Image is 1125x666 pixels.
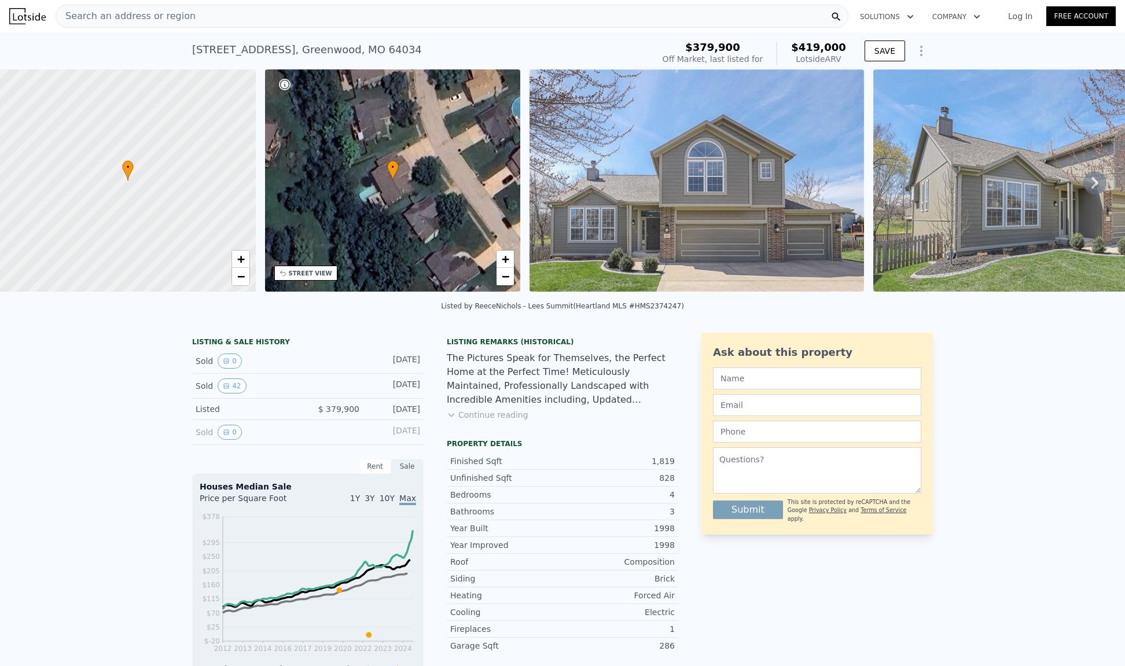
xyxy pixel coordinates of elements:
[387,162,399,172] span: •
[450,606,562,618] div: Cooling
[196,403,299,415] div: Listed
[1046,6,1116,26] a: Free Account
[497,268,514,285] a: Zoom out
[865,41,905,61] button: SAVE
[354,645,372,653] tspan: 2022
[369,354,420,369] div: [DATE]
[207,609,220,617] tspan: $70
[218,378,246,393] button: View historical data
[232,251,249,268] a: Zoom in
[562,623,675,635] div: 1
[202,595,220,603] tspan: $115
[9,8,46,24] img: Lotside
[237,252,244,266] span: +
[204,638,220,646] tspan: $-20
[122,162,134,172] span: •
[274,645,292,653] tspan: 2016
[713,501,783,519] button: Submit
[237,269,244,284] span: −
[218,425,242,440] button: View historical data
[791,41,846,53] span: $419,000
[232,268,249,285] a: Zoom out
[365,494,374,503] span: 3Y
[450,590,562,601] div: Heating
[791,53,846,65] div: Lotside ARV
[450,506,562,517] div: Bathrooms
[713,394,921,416] input: Email
[218,354,242,369] button: View historical data
[450,455,562,467] div: Finished Sqft
[788,498,921,523] div: This site is protected by reCAPTCHA and the Google and apply.
[450,523,562,534] div: Year Built
[530,69,864,292] img: Sale: 135126261 Parcel: 59686667
[447,351,678,407] div: The Pictures Speak for Themselves, the Perfect Home at the Perfect Time! Meticulously Maintained,...
[562,590,675,601] div: Forced Air
[196,425,299,440] div: Sold
[562,523,675,534] div: 1998
[562,640,675,652] div: 286
[502,269,509,284] span: −
[202,513,220,521] tspan: $378
[294,645,312,653] tspan: 2017
[56,9,196,23] span: Search an address or region
[254,645,272,653] tspan: 2014
[391,459,424,474] div: Sale
[192,42,422,58] div: [STREET_ADDRESS] , Greenwood , MO 64034
[450,539,562,551] div: Year Improved
[387,160,399,181] div: •
[562,556,675,568] div: Composition
[202,553,220,561] tspan: $250
[562,489,675,501] div: 4
[450,640,562,652] div: Garage Sqft
[289,269,332,278] div: STREET VIEW
[196,354,299,369] div: Sold
[713,344,921,360] div: Ask about this property
[350,494,360,503] span: 1Y
[910,39,933,62] button: Show Options
[562,472,675,484] div: 828
[502,252,509,266] span: +
[450,556,562,568] div: Roof
[851,6,923,27] button: Solutions
[202,581,220,589] tspan: $160
[861,507,906,513] a: Terms of Service
[318,404,359,414] span: $ 379,900
[713,421,921,443] input: Phone
[663,53,763,65] div: Off Market, last listed for
[447,337,678,347] div: Listing Remarks (Historical)
[923,6,990,27] button: Company
[399,494,416,505] span: Max
[809,507,847,513] a: Privacy Policy
[447,409,528,421] button: Continue reading
[685,41,740,53] span: $379,900
[214,645,232,653] tspan: 2012
[234,645,252,653] tspan: 2013
[450,573,562,584] div: Siding
[562,606,675,618] div: Electric
[994,10,1046,22] a: Log In
[562,455,675,467] div: 1,819
[394,645,412,653] tspan: 2024
[497,251,514,268] a: Zoom in
[334,645,352,653] tspan: 2020
[202,567,220,575] tspan: $205
[380,494,395,503] span: 10Y
[314,645,332,653] tspan: 2019
[447,439,678,448] div: Property details
[196,378,299,393] div: Sold
[369,425,420,440] div: [DATE]
[207,623,220,631] tspan: $25
[450,489,562,501] div: Bedrooms
[192,337,424,349] div: LISTING & SALE HISTORY
[713,367,921,389] input: Name
[562,573,675,584] div: Brick
[200,492,308,511] div: Price per Square Foot
[202,539,220,547] tspan: $295
[562,539,675,551] div: 1998
[450,472,562,484] div: Unfinished Sqft
[441,302,684,310] div: Listed by ReeceNichols - Lees Summit (Heartland MLS #HMS2374247)
[369,403,420,415] div: [DATE]
[369,378,420,393] div: [DATE]
[200,481,416,492] div: Houses Median Sale
[122,160,134,181] div: •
